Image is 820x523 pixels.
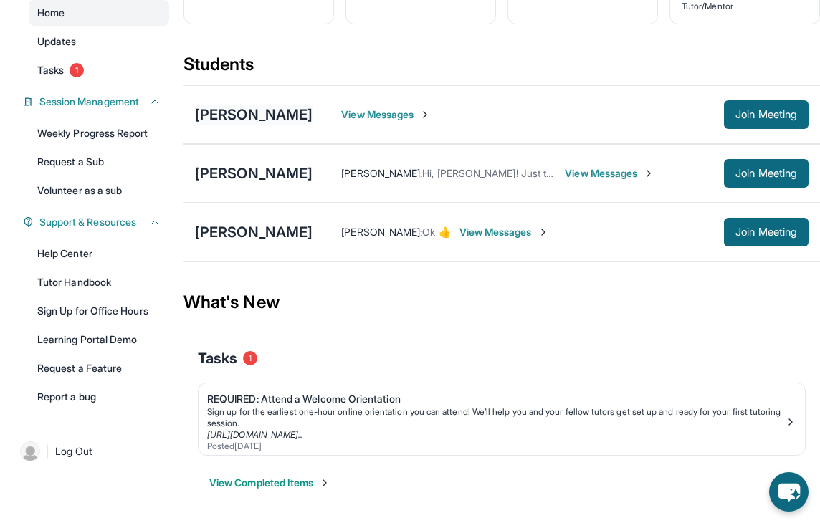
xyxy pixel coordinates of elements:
[199,383,805,455] a: REQUIRED: Attend a Welcome OrientationSign up for the earliest one-hour online orientation you ca...
[565,166,654,181] span: View Messages
[243,351,257,365] span: 1
[735,169,797,178] span: Join Meeting
[419,109,431,120] img: Chevron-Right
[29,120,169,146] a: Weekly Progress Report
[207,392,785,406] div: REQUIRED: Attend a Welcome Orientation
[29,178,169,203] a: Volunteer as a sub
[29,327,169,352] a: Learning Portal Demo
[341,167,422,179] span: [PERSON_NAME] :
[195,105,313,125] div: [PERSON_NAME]
[643,168,654,179] img: Chevron-Right
[34,215,161,229] button: Support & Resources
[183,271,820,334] div: What's New
[29,384,169,410] a: Report a bug
[29,29,169,54] a: Updates
[70,63,84,77] span: 1
[14,436,169,467] a: |Log Out
[724,159,809,188] button: Join Meeting
[198,348,237,368] span: Tasks
[46,443,49,460] span: |
[29,298,169,324] a: Sign Up for Office Hours
[341,226,422,238] span: [PERSON_NAME] :
[29,355,169,381] a: Request a Feature
[29,241,169,267] a: Help Center
[724,218,809,246] button: Join Meeting
[735,110,797,119] span: Join Meeting
[209,476,330,490] button: View Completed Items
[538,226,549,238] img: Chevron-Right
[207,441,785,452] div: Posted [DATE]
[39,215,136,229] span: Support & Resources
[37,34,77,49] span: Updates
[735,228,797,236] span: Join Meeting
[207,406,785,429] div: Sign up for the earliest one-hour online orientation you can attend! We’ll help you and your fell...
[29,57,169,83] a: Tasks1
[459,225,549,239] span: View Messages
[34,95,161,109] button: Session Management
[39,95,139,109] span: Session Management
[195,163,313,183] div: [PERSON_NAME]
[20,441,40,461] img: user-img
[195,222,313,242] div: [PERSON_NAME]
[55,444,92,459] span: Log Out
[207,429,302,440] a: [URL][DOMAIN_NAME]..
[724,100,809,129] button: Join Meeting
[769,472,809,512] button: chat-button
[29,149,169,175] a: Request a Sub
[341,107,431,122] span: View Messages
[183,53,820,85] div: Students
[37,63,64,77] span: Tasks
[29,269,169,295] a: Tutor Handbook
[37,6,65,20] span: Home
[422,226,450,238] span: Ok 👍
